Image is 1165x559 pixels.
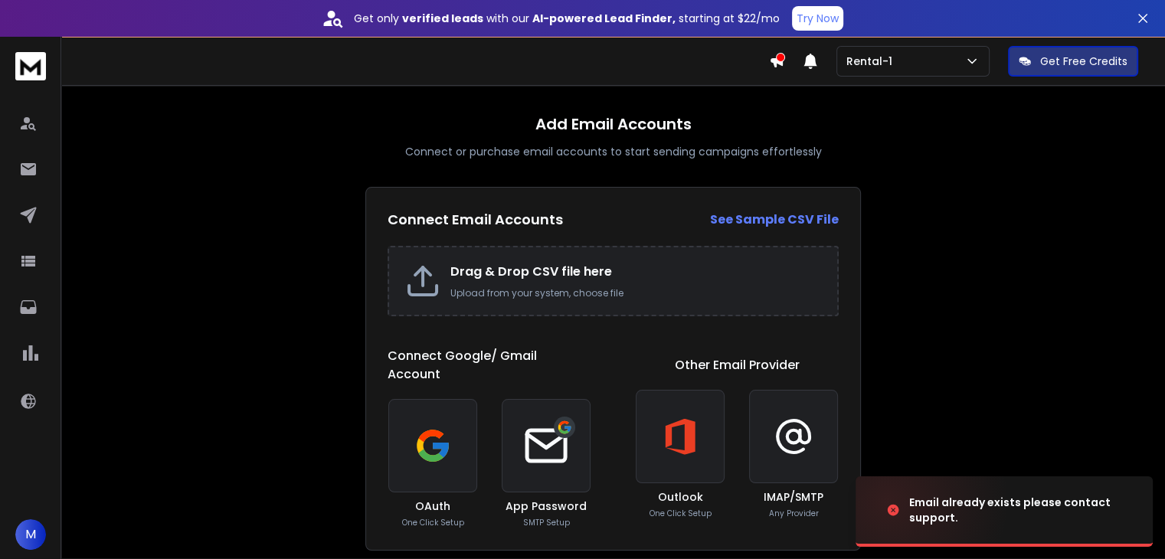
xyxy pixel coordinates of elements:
[710,211,839,229] a: See Sample CSV File
[450,287,822,299] p: Upload from your system, choose file
[15,519,46,550] button: M
[650,508,712,519] p: One Click Setup
[1008,46,1138,77] button: Get Free Credits
[675,356,800,374] h1: Other Email Provider
[388,209,563,230] h2: Connect Email Accounts
[532,11,676,26] strong: AI-powered Lead Finder,
[797,11,839,26] p: Try Now
[402,517,464,528] p: One Click Setup
[405,144,822,159] p: Connect or purchase email accounts to start sending campaigns effortlessly
[402,11,483,26] strong: verified leads
[909,495,1134,525] div: Email already exists please contact support.
[710,211,839,228] strong: See Sample CSV File
[388,347,591,384] h1: Connect Google/ Gmail Account
[1040,54,1127,69] p: Get Free Credits
[506,499,587,514] h3: App Password
[15,52,46,80] img: logo
[856,469,1009,551] img: image
[658,489,703,505] h3: Outlook
[846,54,898,69] p: Rental-1
[764,489,823,505] h3: IMAP/SMTP
[523,517,570,528] p: SMTP Setup
[450,263,822,281] h2: Drag & Drop CSV file here
[415,499,450,514] h3: OAuth
[535,113,692,135] h1: Add Email Accounts
[354,11,780,26] p: Get only with our starting at $22/mo
[769,508,819,519] p: Any Provider
[792,6,843,31] button: Try Now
